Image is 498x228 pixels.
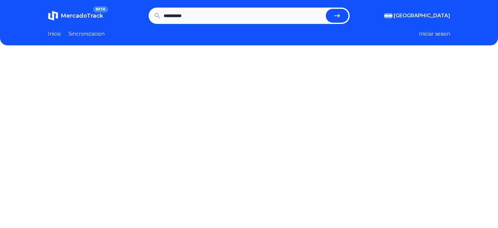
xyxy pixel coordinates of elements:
[419,30,450,38] button: Iniciar sesion
[384,12,450,20] button: [GEOGRAPHIC_DATA]
[48,11,103,21] a: MercadoTrackBETA
[384,13,392,18] img: Argentina
[48,30,61,38] a: Inicio
[68,30,105,38] a: Sincronizacion
[394,12,450,20] span: [GEOGRAPHIC_DATA]
[48,11,58,21] img: MercadoTrack
[93,6,108,13] span: BETA
[61,12,103,19] span: MercadoTrack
